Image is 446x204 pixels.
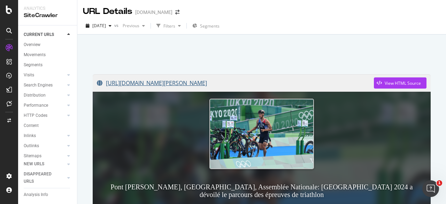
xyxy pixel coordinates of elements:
button: Previous [120,20,148,31]
a: [URL][DOMAIN_NAME][PERSON_NAME] [97,74,374,92]
button: View HTML Source [374,77,426,89]
a: Search Engines [24,82,65,89]
span: 1 [437,180,442,186]
a: Segments [24,61,72,69]
span: Segments [200,23,220,29]
a: Distribution [24,92,65,99]
div: Search Engines [24,82,53,89]
div: URL Details [83,6,132,17]
div: Distribution [24,92,46,99]
img: Pont Alexandre III, Champs Elysées, Assemblée Nationale: Paris 2024 a dévoilé le parcours des épr... [209,99,314,169]
div: SiteCrawler [24,12,71,20]
a: Movements [24,51,72,59]
a: HTTP Codes [24,112,65,119]
a: Visits [24,71,65,79]
div: Segments [24,61,43,69]
div: View HTML Source [385,80,421,86]
div: HTTP Codes [24,112,47,119]
div: Analytics [24,6,71,12]
div: NEW URLS [24,160,44,168]
span: 2025 Aug. 31st [92,23,106,29]
div: Content [24,122,39,129]
a: Overview [24,41,72,48]
a: CURRENT URLS [24,31,65,38]
div: Overview [24,41,40,48]
div: Inlinks [24,132,36,139]
div: Filters [163,23,175,29]
div: Sitemaps [24,152,41,160]
span: Previous [120,23,139,29]
a: Inlinks [24,132,65,139]
div: [DOMAIN_NAME] [135,9,172,16]
div: arrow-right-arrow-left [175,10,179,15]
div: Performance [24,102,48,109]
button: [DATE] [83,20,114,31]
a: Analysis Info [24,191,72,198]
button: Filters [154,20,184,31]
div: DISAPPEARED URLS [24,171,59,185]
button: Segments [190,20,222,31]
div: CURRENT URLS [24,31,54,38]
div: Analysis Info [24,191,48,198]
div: Outlinks [24,142,39,150]
iframe: Intercom live chat [422,180,439,197]
div: Movements [24,51,46,59]
a: Performance [24,102,65,109]
a: Sitemaps [24,152,65,160]
a: DISAPPEARED URLS [24,171,65,185]
div: Visits [24,71,34,79]
a: Content [24,122,72,129]
a: Outlinks [24,142,65,150]
a: NEW URLS [24,160,65,168]
span: vs [114,22,120,28]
